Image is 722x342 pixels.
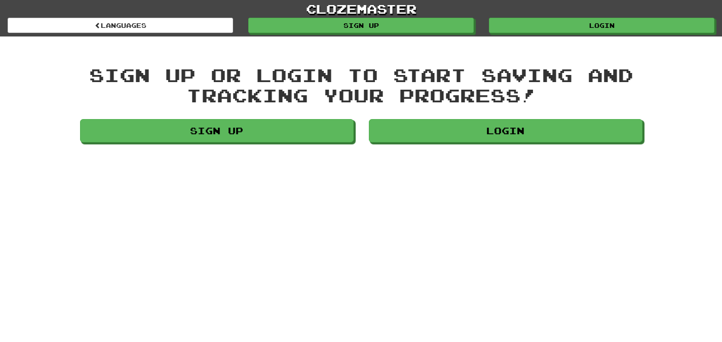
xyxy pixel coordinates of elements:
[80,65,642,105] div: Sign up or login to start saving and tracking your progress!
[80,119,354,142] a: Sign up
[248,18,474,33] a: Sign up
[489,18,714,33] a: Login
[369,119,642,142] a: Login
[8,18,233,33] a: Languages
